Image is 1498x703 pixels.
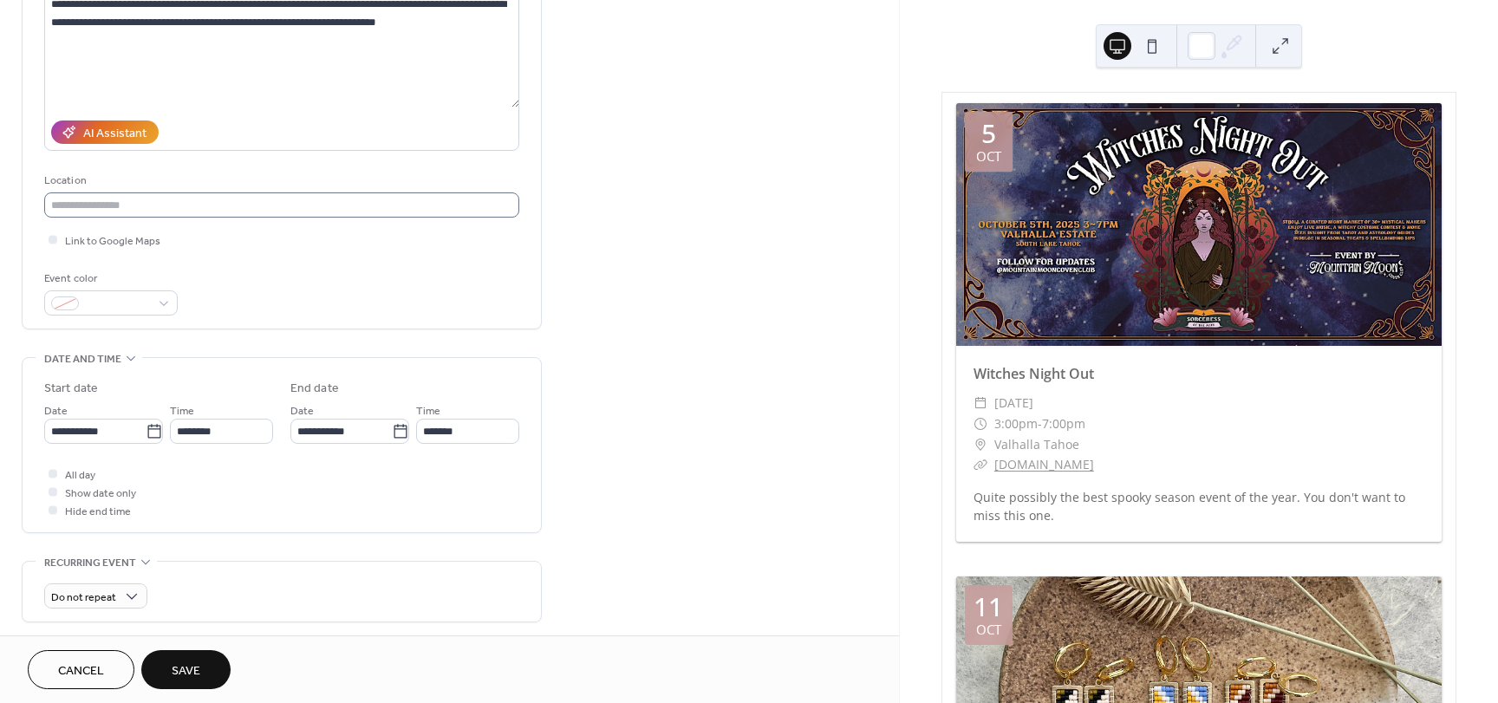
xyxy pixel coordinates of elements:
[83,125,147,143] div: AI Assistant
[290,402,314,420] span: Date
[1038,413,1042,434] span: -
[44,270,174,288] div: Event color
[956,488,1442,524] div: Quite possibly the best spooky season event of the year. You don't want to miss this one.
[51,588,116,608] span: Do not repeat
[44,380,98,398] div: Start date
[44,554,136,572] span: Recurring event
[976,623,1001,636] div: Oct
[44,350,121,368] span: Date and time
[58,662,104,680] span: Cancel
[44,172,516,190] div: Location
[974,393,987,413] div: ​
[974,594,1003,620] div: 11
[141,650,231,689] button: Save
[994,434,1079,455] span: Valhalla Tahoe
[981,120,996,146] div: 5
[994,456,1094,472] a: [DOMAIN_NAME]
[290,380,339,398] div: End date
[994,393,1033,413] span: [DATE]
[974,434,987,455] div: ​
[65,485,136,503] span: Show date only
[1042,413,1085,434] span: 7:00pm
[44,402,68,420] span: Date
[974,454,987,475] div: ​
[416,402,440,420] span: Time
[974,364,1094,383] a: Witches Night Out
[172,662,200,680] span: Save
[65,232,160,251] span: Link to Google Maps
[28,650,134,689] button: Cancel
[170,402,194,420] span: Time
[51,120,159,144] button: AI Assistant
[974,413,987,434] div: ​
[65,466,95,485] span: All day
[65,503,131,521] span: Hide end time
[994,413,1038,434] span: 3:00pm
[976,150,1001,163] div: Oct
